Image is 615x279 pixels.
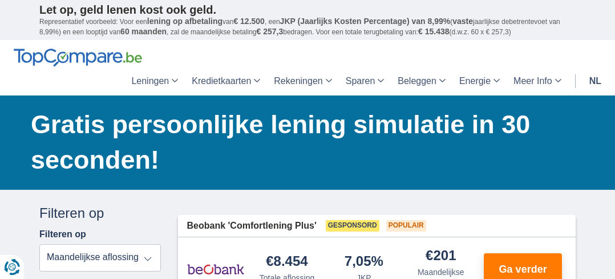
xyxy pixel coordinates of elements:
[120,27,167,36] span: 60 maanden
[391,67,452,95] a: Beleggen
[147,17,222,26] span: lening op afbetaling
[452,17,473,26] span: vaste
[507,67,568,95] a: Meer Info
[499,264,547,274] span: Ga verder
[256,27,283,36] span: € 257,3
[345,254,383,270] div: 7,05%
[267,67,338,95] a: Rekeningen
[14,49,142,67] img: TopCompare
[39,204,161,223] div: Filteren op
[39,17,576,37] p: Representatief voorbeeld: Voor een van , een ( jaarlijkse debetrentevoet van 8,99%) en een loopti...
[185,67,267,95] a: Kredietkaarten
[582,67,608,95] a: nl
[233,17,265,26] span: € 12.500
[386,220,426,232] span: Populair
[39,3,576,17] p: Let op, geld lenen kost ook geld.
[339,67,391,95] a: Sparen
[39,229,86,240] label: Filteren op
[31,107,576,178] h1: Gratis persoonlijke lening simulatie in 30 seconden!
[124,67,185,95] a: Leningen
[426,249,456,264] div: €201
[187,220,317,233] span: Beobank 'Comfortlening Plus'
[280,17,451,26] span: JKP (Jaarlijks Kosten Percentage) van 8,99%
[326,220,379,232] span: Gesponsord
[452,67,507,95] a: Energie
[266,254,307,270] div: €8.454
[418,27,450,36] span: € 15.438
